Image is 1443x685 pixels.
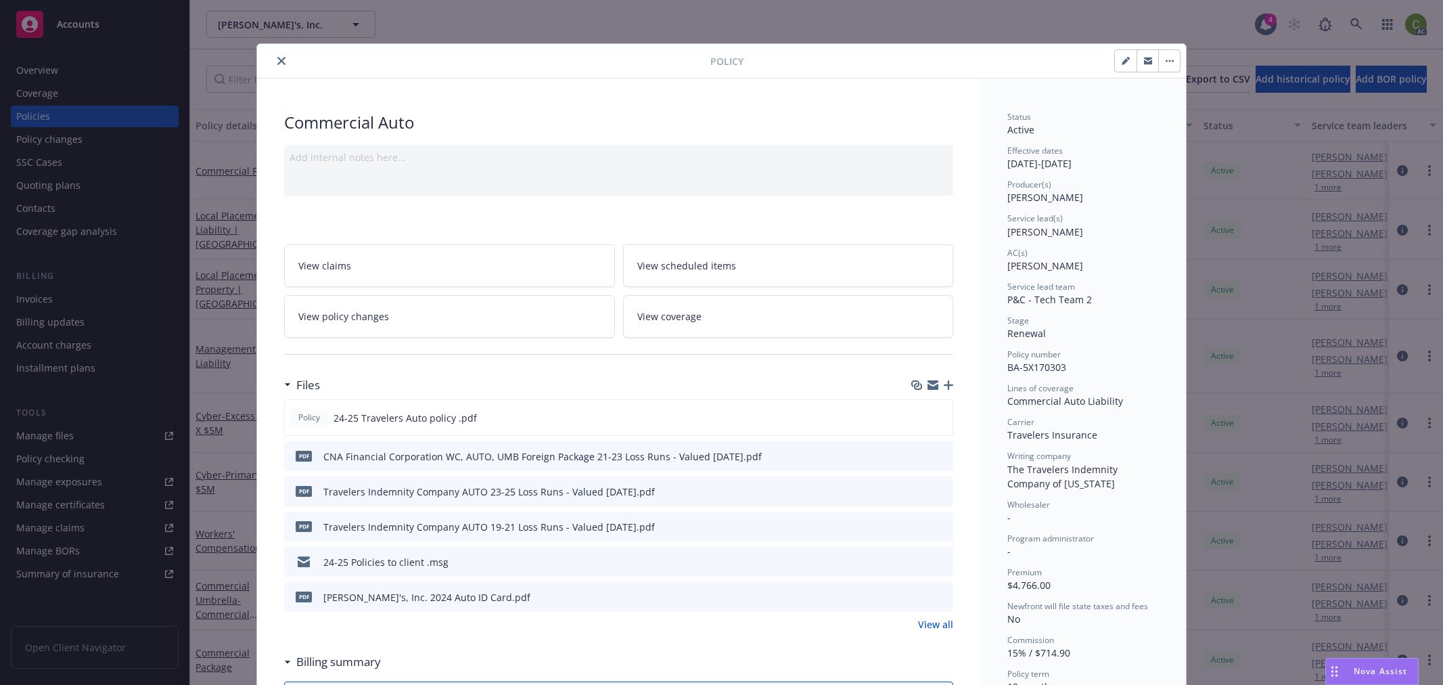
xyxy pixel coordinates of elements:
[914,449,925,464] button: download file
[914,590,925,604] button: download file
[1007,613,1020,625] span: No
[284,376,320,394] div: Files
[1007,225,1083,238] span: [PERSON_NAME]
[1007,511,1011,524] span: -
[296,521,312,531] span: pdf
[296,376,320,394] h3: Files
[936,555,948,569] button: preview file
[1007,281,1075,292] span: Service lead team
[637,259,736,273] span: View scheduled items
[323,520,655,534] div: Travelers Indemnity Company AUTO 19-21 Loss Runs - Valued [DATE].pdf
[323,485,655,499] div: Travelers Indemnity Company AUTO 23-25 Loss Runs - Valued [DATE].pdf
[1007,428,1097,441] span: Travelers Insurance
[1007,545,1011,558] span: -
[296,451,312,461] span: pdf
[1007,533,1094,544] span: Program administrator
[936,449,948,464] button: preview file
[637,309,702,324] span: View coverage
[1007,463,1120,490] span: The Travelers Indemnity Company of [US_STATE]
[1007,145,1063,156] span: Effective dates
[284,653,381,671] div: Billing summary
[913,411,924,425] button: download file
[1007,382,1074,394] span: Lines of coverage
[284,244,615,287] a: View claims
[1007,395,1123,407] span: Commercial Auto Liability
[914,520,925,534] button: download file
[284,295,615,338] a: View policy changes
[334,411,477,425] span: 24-25 Travelers Auto policy .pdf
[1007,247,1028,259] span: AC(s)
[1007,191,1083,204] span: [PERSON_NAME]
[1007,416,1034,428] span: Carrier
[936,485,948,499] button: preview file
[298,309,389,324] span: View policy changes
[273,53,290,69] button: close
[1007,579,1051,592] span: $4,766.00
[1007,634,1054,646] span: Commission
[1007,361,1066,374] span: BA-5X170303
[1325,658,1419,685] button: Nova Assist
[936,590,948,604] button: preview file
[1007,315,1029,326] span: Stage
[1007,646,1070,659] span: 15% / $714.90
[710,54,743,68] span: Policy
[1007,111,1031,123] span: Status
[1007,327,1046,340] span: Renewal
[1007,259,1083,272] span: [PERSON_NAME]
[296,412,323,424] span: Policy
[298,259,351,273] span: View claims
[914,485,925,499] button: download file
[1007,349,1061,360] span: Policy number
[1007,179,1051,190] span: Producer(s)
[936,520,948,534] button: preview file
[323,555,449,569] div: 24-25 Policies to client .msg
[1007,123,1034,136] span: Active
[1354,665,1407,677] span: Nova Assist
[623,244,954,287] a: View scheduled items
[1326,659,1343,684] div: Drag to move
[1007,668,1049,680] span: Policy term
[323,449,762,464] div: CNA Financial Corporation WC, AUTO, UMB Foreign Package 21-23 Loss Runs - Valued [DATE].pdf
[1007,499,1050,510] span: Wholesaler
[290,150,948,164] div: Add internal notes here...
[1007,145,1159,171] div: [DATE] - [DATE]
[323,590,530,604] div: [PERSON_NAME]'s, Inc. 2024 Auto ID Card.pdf
[296,653,381,671] h3: Billing summary
[1007,600,1148,612] span: Newfront will file state taxes and fees
[935,411,947,425] button: preview file
[1007,293,1092,306] span: P&C - Tech Team 2
[296,486,312,496] span: pdf
[1007,567,1042,578] span: Premium
[284,111,953,134] div: Commercial Auto
[918,617,953,632] a: View all
[914,555,925,569] button: download file
[623,295,954,338] a: View coverage
[1007,450,1071,462] span: Writing company
[296,592,312,602] span: pdf
[1007,213,1063,224] span: Service lead(s)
